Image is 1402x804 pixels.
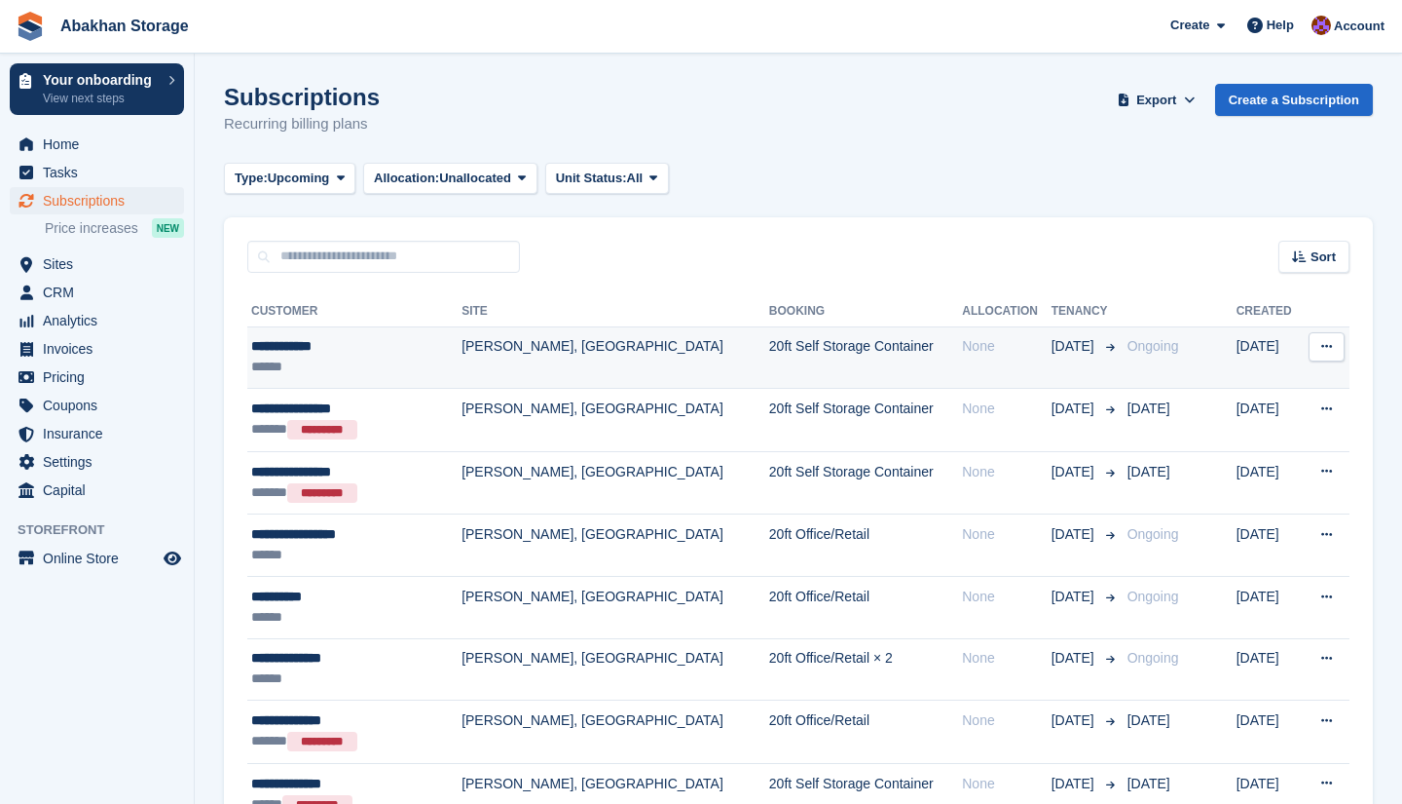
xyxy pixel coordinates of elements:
[769,577,962,639] td: 20ft Office/Retail
[268,169,330,188] span: Upcoming
[1236,515,1302,577] td: [DATE]
[461,296,769,327] th: Site
[962,399,1051,419] div: None
[43,477,160,504] span: Capital
[161,547,184,570] a: Preview store
[1236,389,1302,452] td: [DATE]
[1051,336,1098,357] span: [DATE]
[1236,451,1302,515] td: [DATE]
[43,73,159,87] p: Your onboarding
[1051,774,1098,794] span: [DATE]
[962,336,1051,357] div: None
[10,250,184,278] a: menu
[962,296,1051,327] th: Allocation
[1127,464,1170,479] span: [DATE]
[10,545,184,572] a: menu
[10,279,184,306] a: menu
[10,335,184,363] a: menu
[45,219,138,238] span: Price increases
[962,587,1051,607] div: None
[1127,526,1179,542] span: Ongoing
[224,113,380,135] p: Recurring billing plans
[247,296,461,327] th: Customer
[769,701,962,764] td: 20ft Office/Retail
[10,187,184,214] a: menu
[374,169,439,188] span: Allocation:
[1136,91,1176,110] span: Export
[461,515,769,577] td: [PERSON_NAME], [GEOGRAPHIC_DATA]
[10,448,184,476] a: menu
[43,159,160,186] span: Tasks
[10,63,184,115] a: Your onboarding View next steps
[43,187,160,214] span: Subscriptions
[769,296,962,327] th: Booking
[1127,401,1170,416] span: [DATE]
[545,163,669,195] button: Unit Status: All
[962,524,1051,545] div: None
[1334,17,1384,36] span: Account
[53,10,197,42] a: Abakhan Storage
[10,131,184,158] a: menu
[18,520,194,540] span: Storefront
[43,420,160,447] span: Insurance
[769,638,962,701] td: 20ft Office/Retail × 2
[769,451,962,515] td: 20ft Self Storage Container
[461,326,769,389] td: [PERSON_NAME], [GEOGRAPHIC_DATA]
[224,84,380,110] h1: Subscriptions
[43,545,160,572] span: Online Store
[1051,648,1098,669] span: [DATE]
[1051,462,1098,482] span: [DATE]
[1127,338,1179,354] span: Ongoing
[1215,84,1373,116] a: Create a Subscription
[1127,650,1179,666] span: Ongoing
[962,710,1051,731] div: None
[1310,248,1336,267] span: Sort
[439,169,511,188] span: Unallocated
[1170,16,1209,35] span: Create
[43,392,160,419] span: Coupons
[10,477,184,504] a: menu
[43,279,160,306] span: CRM
[1127,712,1170,728] span: [DATE]
[43,448,160,476] span: Settings
[1267,16,1294,35] span: Help
[10,392,184,419] a: menu
[1051,524,1098,545] span: [DATE]
[627,169,644,188] span: All
[1236,701,1302,764] td: [DATE]
[1051,587,1098,607] span: [DATE]
[461,701,769,764] td: [PERSON_NAME], [GEOGRAPHIC_DATA]
[43,335,160,363] span: Invoices
[43,307,160,334] span: Analytics
[962,774,1051,794] div: None
[45,217,184,239] a: Price increases NEW
[1127,776,1170,791] span: [DATE]
[461,389,769,452] td: [PERSON_NAME], [GEOGRAPHIC_DATA]
[1236,638,1302,701] td: [DATE]
[461,638,769,701] td: [PERSON_NAME], [GEOGRAPHIC_DATA]
[1236,326,1302,389] td: [DATE]
[10,307,184,334] a: menu
[461,451,769,515] td: [PERSON_NAME], [GEOGRAPHIC_DATA]
[152,218,184,238] div: NEW
[769,326,962,389] td: 20ft Self Storage Container
[769,389,962,452] td: 20ft Self Storage Container
[43,90,159,107] p: View next steps
[1236,577,1302,639] td: [DATE]
[1051,399,1098,419] span: [DATE]
[962,648,1051,669] div: None
[1236,296,1302,327] th: Created
[10,364,184,391] a: menu
[962,462,1051,482] div: None
[461,577,769,639] td: [PERSON_NAME], [GEOGRAPHIC_DATA]
[556,169,627,188] span: Unit Status:
[1051,296,1120,327] th: Tenancy
[1114,84,1199,116] button: Export
[235,169,268,188] span: Type:
[43,250,160,278] span: Sites
[10,420,184,447] a: menu
[224,163,355,195] button: Type: Upcoming
[43,364,160,391] span: Pricing
[10,159,184,186] a: menu
[1127,589,1179,604] span: Ongoing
